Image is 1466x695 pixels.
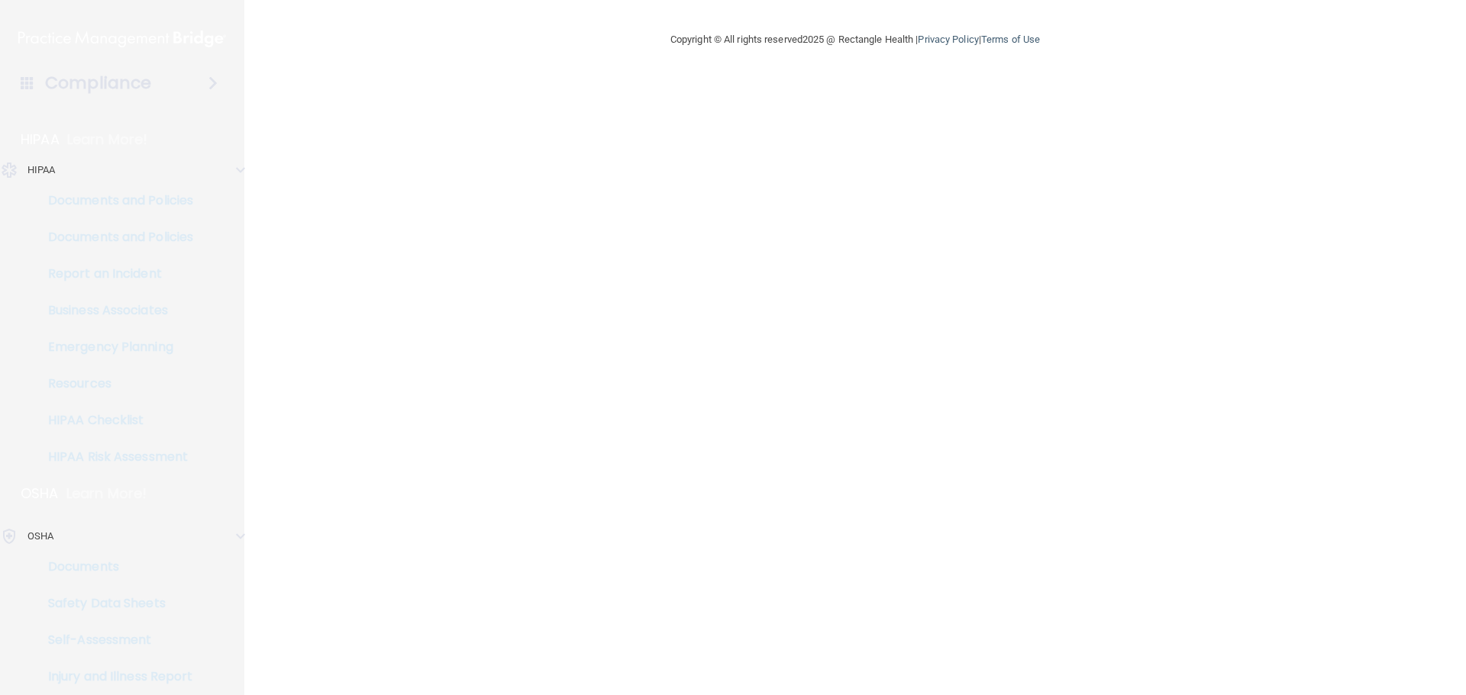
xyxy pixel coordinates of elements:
p: HIPAA [21,130,60,149]
p: OSHA [27,527,53,545]
p: Learn More! [67,130,148,149]
p: HIPAA [27,161,56,179]
p: Business Associates [10,303,218,318]
p: Report an Incident [10,266,218,282]
h4: Compliance [45,72,151,94]
a: Terms of Use [981,34,1040,45]
p: Documents [10,559,218,574]
p: Self-Assessment [10,632,218,648]
p: Documents and Policies [10,193,218,208]
p: Injury and Illness Report [10,669,218,684]
a: Privacy Policy [918,34,978,45]
p: Learn More! [66,484,147,503]
p: Safety Data Sheets [10,596,218,611]
p: Resources [10,376,218,391]
img: PMB logo [18,24,226,54]
p: OSHA [21,484,59,503]
p: HIPAA Checklist [10,413,218,428]
p: Documents and Policies [10,230,218,245]
p: HIPAA Risk Assessment [10,449,218,465]
p: Emergency Planning [10,339,218,355]
div: Copyright © All rights reserved 2025 @ Rectangle Health | | [576,15,1134,64]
